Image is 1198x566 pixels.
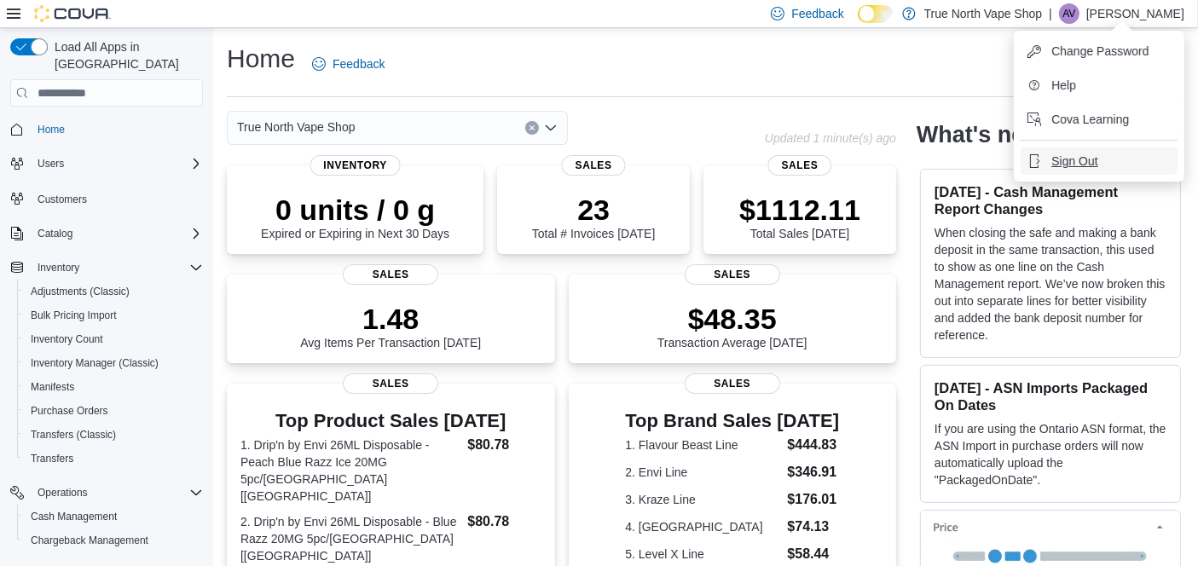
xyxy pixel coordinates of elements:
[310,155,401,176] span: Inventory
[31,153,203,174] span: Users
[24,448,203,469] span: Transfers
[24,401,203,421] span: Purchase Orders
[625,464,780,481] dt: 2. Envi Line
[17,375,210,399] button: Manifests
[739,193,860,240] div: Total Sales [DATE]
[1051,43,1149,60] span: Change Password
[24,329,203,349] span: Inventory Count
[17,447,210,471] button: Transfers
[935,420,1166,488] p: If you are using the Ontario ASN format, the ASN Import in purchase orders will now automatically...
[31,223,79,244] button: Catalog
[625,436,780,453] dt: 1. Flavour Beast Line
[1062,3,1075,24] span: AV
[3,117,210,141] button: Home
[31,380,74,394] span: Manifests
[685,373,780,394] span: Sales
[24,329,110,349] a: Inventory Count
[625,518,780,535] dt: 4. [GEOGRAPHIC_DATA]
[657,302,807,349] div: Transaction Average [DATE]
[17,280,210,303] button: Adjustments (Classic)
[1051,153,1097,170] span: Sign Out
[24,305,203,326] span: Bulk Pricing Import
[1051,77,1076,94] span: Help
[17,351,210,375] button: Inventory Manager (Classic)
[467,435,541,455] dd: $80.78
[657,302,807,336] p: $48.35
[227,42,295,76] h1: Home
[24,353,165,373] a: Inventory Manager (Classic)
[31,189,94,210] a: Customers
[24,506,124,527] a: Cash Management
[48,38,203,72] span: Load All Apps in [GEOGRAPHIC_DATA]
[31,153,71,174] button: Users
[787,544,839,564] dd: $58.44
[532,193,655,227] p: 23
[38,193,87,206] span: Customers
[24,401,115,421] a: Purchase Orders
[544,121,558,135] button: Open list of options
[1051,111,1129,128] span: Cova Learning
[917,121,1042,148] h2: What's new
[525,121,539,135] button: Clear input
[24,377,203,397] span: Manifests
[3,186,210,211] button: Customers
[24,424,203,445] span: Transfers (Classic)
[1021,147,1178,175] button: Sign Out
[24,530,203,551] span: Chargeback Management
[24,506,203,527] span: Cash Management
[935,224,1166,344] p: When closing the safe and making a bank deposit in the same transaction, this used to show as one...
[240,411,541,431] h3: Top Product Sales [DATE]
[24,424,123,445] a: Transfers (Classic)
[31,223,203,244] span: Catalog
[562,155,626,176] span: Sales
[17,528,210,552] button: Chargeback Management
[787,517,839,537] dd: $74.13
[1086,3,1184,24] p: [PERSON_NAME]
[17,399,210,423] button: Purchase Orders
[858,23,859,24] span: Dark Mode
[935,379,1166,413] h3: [DATE] - ASN Imports Packaged On Dates
[1059,3,1079,24] div: AndrewOS Vape
[300,302,481,349] div: Avg Items Per Transaction [DATE]
[24,305,124,326] a: Bulk Pricing Import
[787,435,839,455] dd: $444.83
[17,303,210,327] button: Bulk Pricing Import
[24,281,203,302] span: Adjustments (Classic)
[38,486,88,500] span: Operations
[787,462,839,482] dd: $346.91
[24,530,155,551] a: Chargeback Management
[467,511,541,532] dd: $80.78
[31,482,95,503] button: Operations
[31,452,73,465] span: Transfers
[625,411,839,431] h3: Top Brand Sales [DATE]
[532,193,655,240] div: Total # Invoices [DATE]
[935,183,1166,217] h3: [DATE] - Cash Management Report Changes
[739,193,860,227] p: $1112.11
[3,152,210,176] button: Users
[343,264,438,285] span: Sales
[31,257,86,278] button: Inventory
[1049,3,1052,24] p: |
[31,482,203,503] span: Operations
[31,428,116,442] span: Transfers (Classic)
[31,118,203,140] span: Home
[17,423,210,447] button: Transfers (Classic)
[300,302,481,336] p: 1.48
[38,123,65,136] span: Home
[17,327,210,351] button: Inventory Count
[31,510,117,523] span: Cash Management
[17,505,210,528] button: Cash Management
[858,5,894,23] input: Dark Mode
[3,256,210,280] button: Inventory
[38,227,72,240] span: Catalog
[240,513,460,564] dt: 2. Drip'n by Envi 26ML Disposable - Blue Razz 20MG 5pc/[GEOGRAPHIC_DATA] [[GEOGRAPHIC_DATA]]
[31,309,117,322] span: Bulk Pricing Import
[31,332,103,346] span: Inventory Count
[31,534,148,547] span: Chargeback Management
[1021,38,1178,65] button: Change Password
[31,404,108,418] span: Purchase Orders
[261,193,449,240] div: Expired or Expiring in Next 30 Days
[3,222,210,245] button: Catalog
[31,356,159,370] span: Inventory Manager (Classic)
[31,188,203,209] span: Customers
